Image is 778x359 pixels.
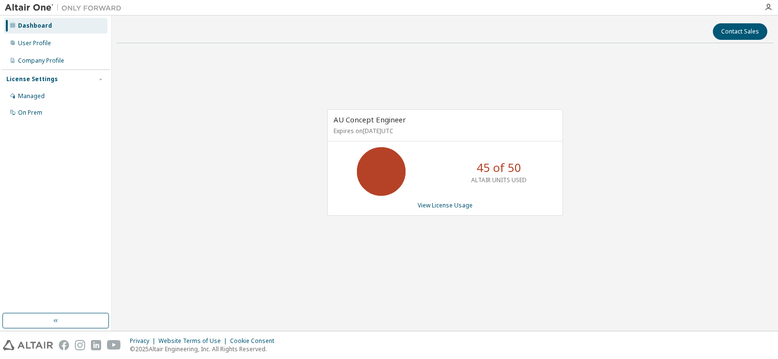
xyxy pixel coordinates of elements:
p: Expires on [DATE] UTC [334,127,554,135]
p: © 2025 Altair Engineering, Inc. All Rights Reserved. [130,345,280,353]
p: 45 of 50 [477,159,521,176]
img: facebook.svg [59,340,69,350]
p: ALTAIR UNITS USED [471,176,527,184]
img: altair_logo.svg [3,340,53,350]
div: Company Profile [18,57,64,65]
button: Contact Sales [713,23,767,40]
div: Managed [18,92,45,100]
div: On Prem [18,109,42,117]
div: Cookie Consent [230,337,280,345]
div: Website Terms of Use [159,337,230,345]
span: AU Concept Engineer [334,115,406,124]
img: youtube.svg [107,340,121,350]
img: instagram.svg [75,340,85,350]
div: Privacy [130,337,159,345]
div: User Profile [18,39,51,47]
div: Dashboard [18,22,52,30]
a: View License Usage [418,201,473,209]
img: linkedin.svg [91,340,101,350]
div: License Settings [6,75,58,83]
img: Altair One [5,3,126,13]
